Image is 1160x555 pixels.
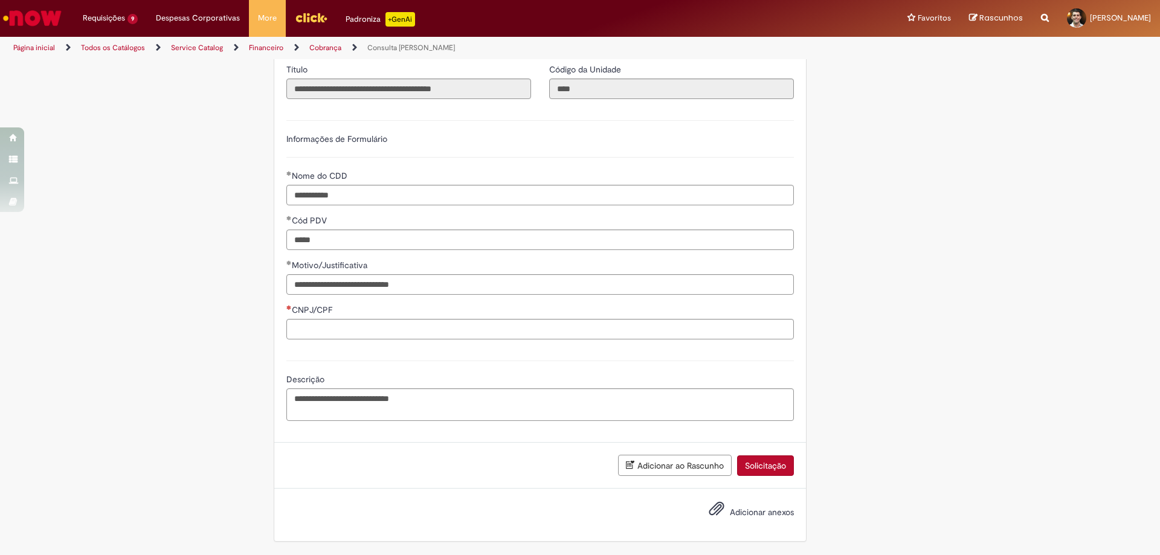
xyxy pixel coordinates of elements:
[286,133,387,144] label: Informações de Formulário
[171,43,223,53] a: Service Catalog
[286,79,531,99] input: Título
[286,63,310,75] label: Somente leitura - Título
[706,498,727,525] button: Adicionar anexos
[286,305,292,310] span: Necessários
[81,43,145,53] a: Todos os Catálogos
[292,260,370,271] span: Motivo/Justificativa
[292,215,329,226] span: Cód PDV
[549,64,623,75] span: Somente leitura - Código da Unidade
[286,171,292,176] span: Obrigatório Preenchido
[9,37,764,59] ul: Trilhas de página
[346,12,415,27] div: Padroniza
[286,260,292,265] span: Obrigatório Preenchido
[286,185,794,205] input: Nome do CDD
[549,63,623,75] label: Somente leitura - Código da Unidade
[385,12,415,27] p: +GenAi
[730,507,794,518] span: Adicionar anexos
[292,304,335,315] span: CNPJ/CPF
[286,229,794,250] input: Cód PDV
[918,12,951,24] span: Favoritos
[286,216,292,220] span: Obrigatório Preenchido
[1090,13,1151,23] span: [PERSON_NAME]
[979,12,1023,24] span: Rascunhos
[286,64,310,75] span: Somente leitura - Título
[249,43,283,53] a: Financeiro
[969,13,1023,24] a: Rascunhos
[286,388,794,421] textarea: Descrição
[127,14,138,24] span: 9
[286,374,327,385] span: Descrição
[295,8,327,27] img: click_logo_yellow_360x200.png
[618,455,732,476] button: Adicionar ao Rascunho
[367,43,455,53] a: Consulta [PERSON_NAME]
[13,43,55,53] a: Página inicial
[286,319,794,339] input: CNPJ/CPF
[258,12,277,24] span: More
[1,6,63,30] img: ServiceNow
[83,12,125,24] span: Requisições
[292,170,350,181] span: Nome do CDD
[156,12,240,24] span: Despesas Corporativas
[737,455,794,476] button: Solicitação
[286,274,794,295] input: Motivo/Justificativa
[549,79,794,99] input: Código da Unidade
[309,43,341,53] a: Cobrança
